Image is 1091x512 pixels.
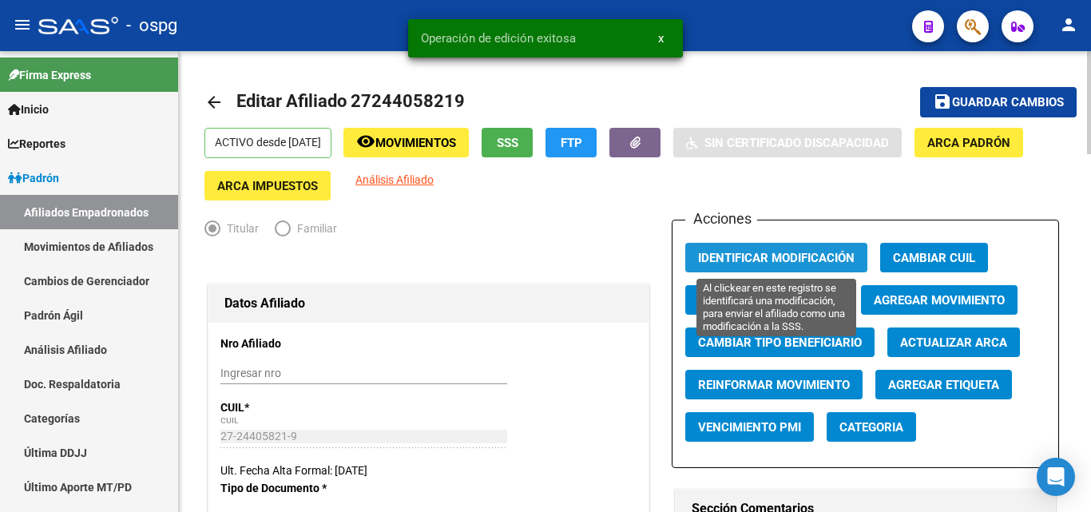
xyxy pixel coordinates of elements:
[482,128,533,157] button: SSS
[204,128,331,158] p: ACTIVO desde [DATE]
[927,136,1010,150] span: ARCA Padrón
[893,251,975,265] span: Cambiar CUIL
[914,128,1023,157] button: ARCA Padrón
[220,335,345,352] p: Nro Afiliado
[685,370,863,399] button: Reinformar Movimiento
[375,136,456,150] span: Movimientos
[920,87,1077,117] button: Guardar cambios
[658,31,664,46] span: x
[217,179,318,193] span: ARCA Impuestos
[204,171,331,200] button: ARCA Impuestos
[291,220,337,237] span: Familiar
[673,128,902,157] button: Sin Certificado Discapacidad
[698,378,850,392] span: Reinformar Movimiento
[220,462,637,479] div: Ult. Fecha Alta Formal: [DATE]
[698,335,862,350] span: Cambiar Tipo Beneficiario
[126,8,177,43] span: - ospg
[497,136,518,150] span: SSS
[204,93,224,112] mat-icon: arrow_back
[698,251,855,265] span: Identificar Modificación
[545,128,597,157] button: FTP
[698,420,801,435] span: Vencimiento PMI
[933,92,952,111] mat-icon: save
[1037,458,1075,496] div: Open Intercom Messenger
[220,479,345,497] p: Tipo de Documento *
[204,225,353,238] mat-radio-group: Elija una opción
[561,136,582,150] span: FTP
[343,128,469,157] button: Movimientos
[8,135,65,153] span: Reportes
[839,420,903,435] span: Categoria
[704,136,889,150] span: Sin Certificado Discapacidad
[952,96,1064,110] span: Guardar cambios
[1059,15,1078,34] mat-icon: person
[220,220,259,237] span: Titular
[900,335,1007,350] span: Actualizar ARCA
[421,30,576,46] span: Operación de edición exitosa
[224,291,633,316] h1: Datos Afiliado
[8,169,59,187] span: Padrón
[880,243,988,272] button: Cambiar CUIL
[827,412,916,442] button: Categoria
[685,243,867,272] button: Identificar Modificación
[236,91,465,111] span: Editar Afiliado 27244058219
[8,66,91,84] span: Firma Express
[356,132,375,151] mat-icon: remove_red_eye
[685,327,875,357] button: Cambiar Tipo Beneficiario
[888,378,999,392] span: Agregar Etiqueta
[874,293,1005,308] span: Agregar Movimiento
[220,399,345,416] p: CUIL
[8,101,49,118] span: Inicio
[887,327,1020,357] button: Actualizar ARCA
[355,173,434,186] span: Análisis Afiliado
[861,285,1018,315] button: Agregar Movimiento
[685,208,757,230] h3: Acciones
[698,293,835,308] span: Cambiar Gerenciador
[685,412,814,442] button: Vencimiento PMI
[875,370,1012,399] button: Agregar Etiqueta
[685,285,848,315] button: Cambiar Gerenciador
[13,15,32,34] mat-icon: menu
